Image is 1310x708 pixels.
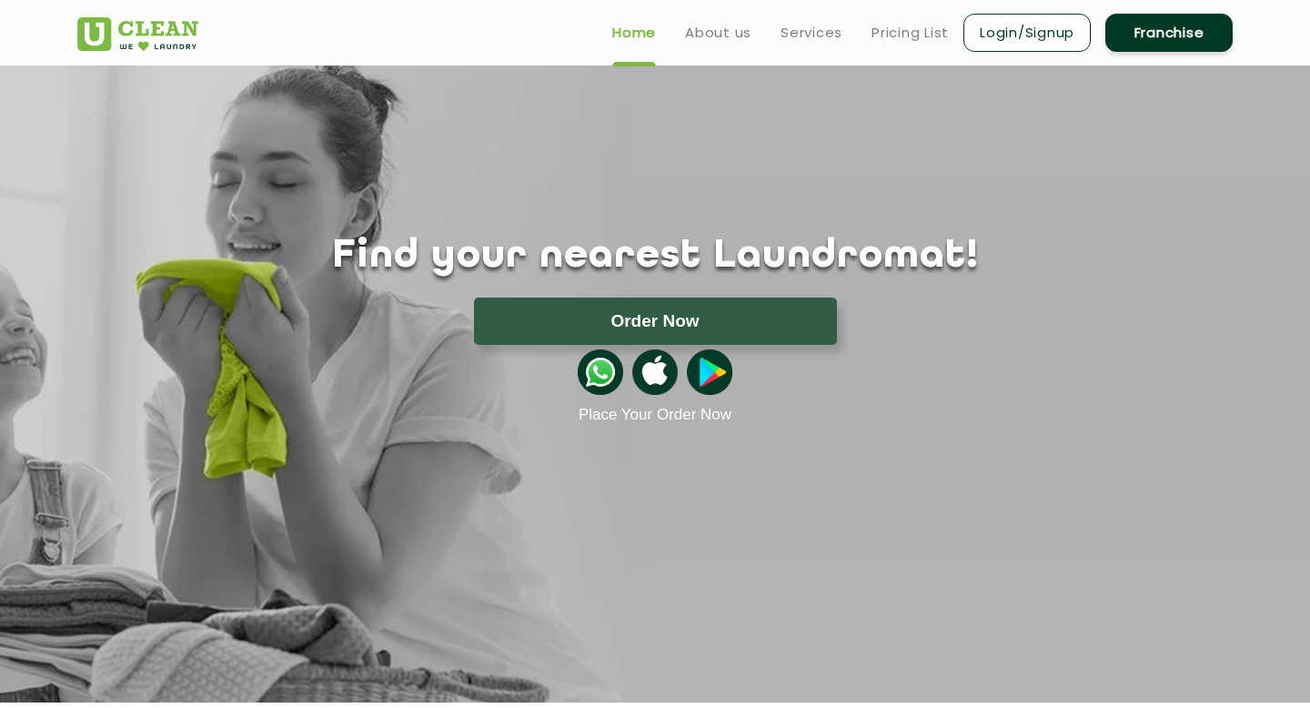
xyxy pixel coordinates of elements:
[687,349,732,395] img: playstoreicon.png
[77,17,198,51] img: UClean Laundry and Dry Cleaning
[579,406,731,424] a: Place Your Order Now
[612,22,656,44] a: Home
[1105,14,1233,52] a: Franchise
[685,22,751,44] a: About us
[64,234,1246,279] h1: Find your nearest Laundromat!
[963,14,1091,52] a: Login/Signup
[781,22,842,44] a: Services
[578,349,623,395] img: whatsappicon.png
[632,349,678,395] img: apple-icon.png
[872,22,949,44] a: Pricing List
[474,298,837,345] button: Order Now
